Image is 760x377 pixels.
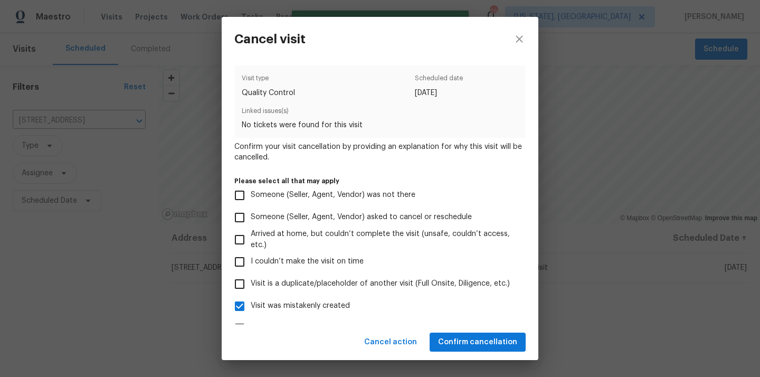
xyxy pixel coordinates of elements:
span: Confirm cancellation [438,336,517,349]
span: Visit type [242,73,295,87]
span: [DATE] [415,88,463,98]
span: Visit no longer needed [251,323,329,334]
span: Quality Control [242,88,295,98]
span: Visit was mistakenly created [251,300,350,312]
span: Linked issues(s) [242,106,518,120]
button: close [500,17,538,61]
span: Someone (Seller, Agent, Vendor) was not there [251,190,415,201]
span: Cancel action [364,336,417,349]
span: Confirm your visit cancellation by providing an explanation for why this visit will be cancelled. [234,142,526,163]
span: I couldn’t make the visit on time [251,256,364,267]
span: Arrived at home, but couldn’t complete the visit (unsafe, couldn’t access, etc.) [251,229,517,251]
span: No tickets were found for this visit [242,120,518,130]
span: Visit is a duplicate/placeholder of another visit (Full Onsite, Diligence, etc.) [251,278,510,289]
button: Cancel action [360,333,421,352]
span: Someone (Seller, Agent, Vendor) asked to cancel or reschedule [251,212,472,223]
h3: Cancel visit [234,32,306,46]
button: Confirm cancellation [430,333,526,352]
span: Scheduled date [415,73,463,87]
label: Please select all that may apply [234,178,526,184]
